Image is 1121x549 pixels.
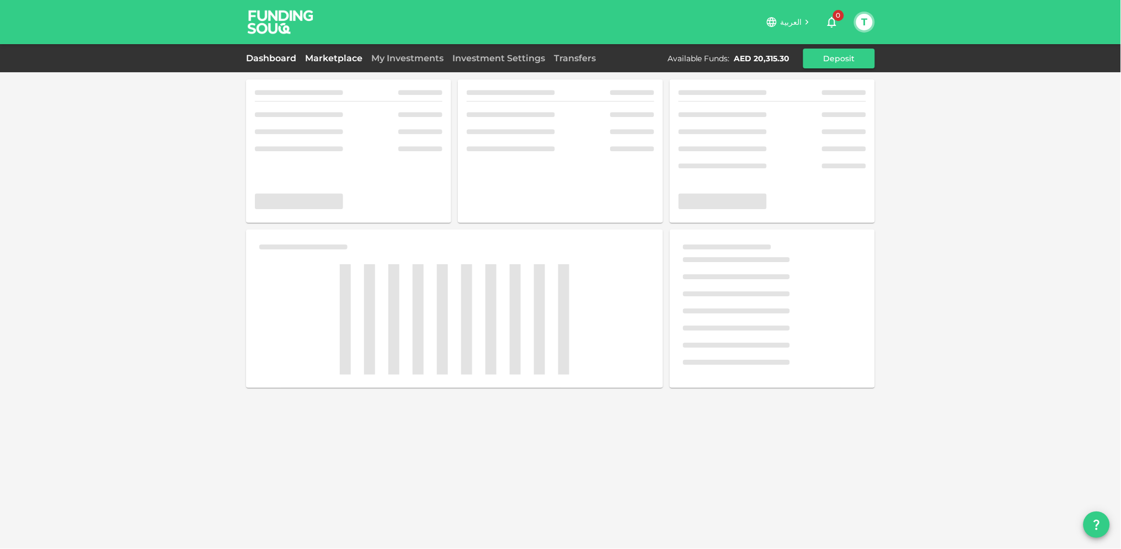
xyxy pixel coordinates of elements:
div: Available Funds : [668,53,730,64]
button: 0 [821,11,843,33]
a: Investment Settings [448,53,549,63]
a: Transfers [549,53,600,63]
a: My Investments [367,53,448,63]
span: 0 [833,10,844,21]
button: Deposit [803,49,875,68]
a: Marketplace [301,53,367,63]
button: question [1083,511,1110,538]
div: AED 20,315.30 [734,53,790,64]
a: Dashboard [246,53,301,63]
button: T [856,14,873,30]
span: العربية [780,17,802,27]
